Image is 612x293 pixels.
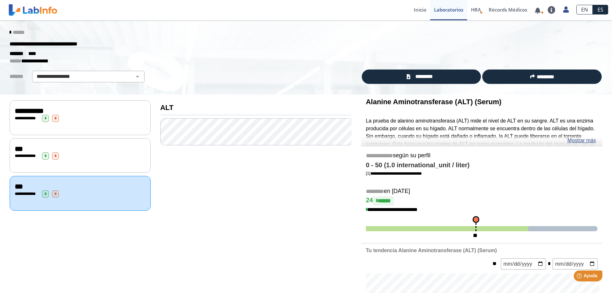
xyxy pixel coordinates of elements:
[366,161,598,169] h4: 0 - 50 (1.0 international_unit / liter)
[593,5,608,14] a: ES
[471,6,481,13] span: HRA
[160,104,173,112] b: ALT
[553,258,598,270] input: mm/dd/yyyy
[366,188,598,195] h5: en [DATE]
[366,171,422,176] a: [1]
[366,98,501,106] b: Alanine Aminotransferase (ALT) (Serum)
[366,248,497,253] b: Tu tendencia Alanine Aminotransferase (ALT) (Serum)
[501,258,546,270] input: mm/dd/yyyy
[366,117,598,171] p: La prueba de alanino aminotransferasa (ALT) mide el nivel de ALT en su sangre. ALT es una enzima ...
[576,5,593,14] a: EN
[567,137,596,144] a: Mostrar más
[555,268,605,286] iframe: Help widget launcher
[366,152,598,160] h5: según su perfil
[366,196,598,206] h4: 24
